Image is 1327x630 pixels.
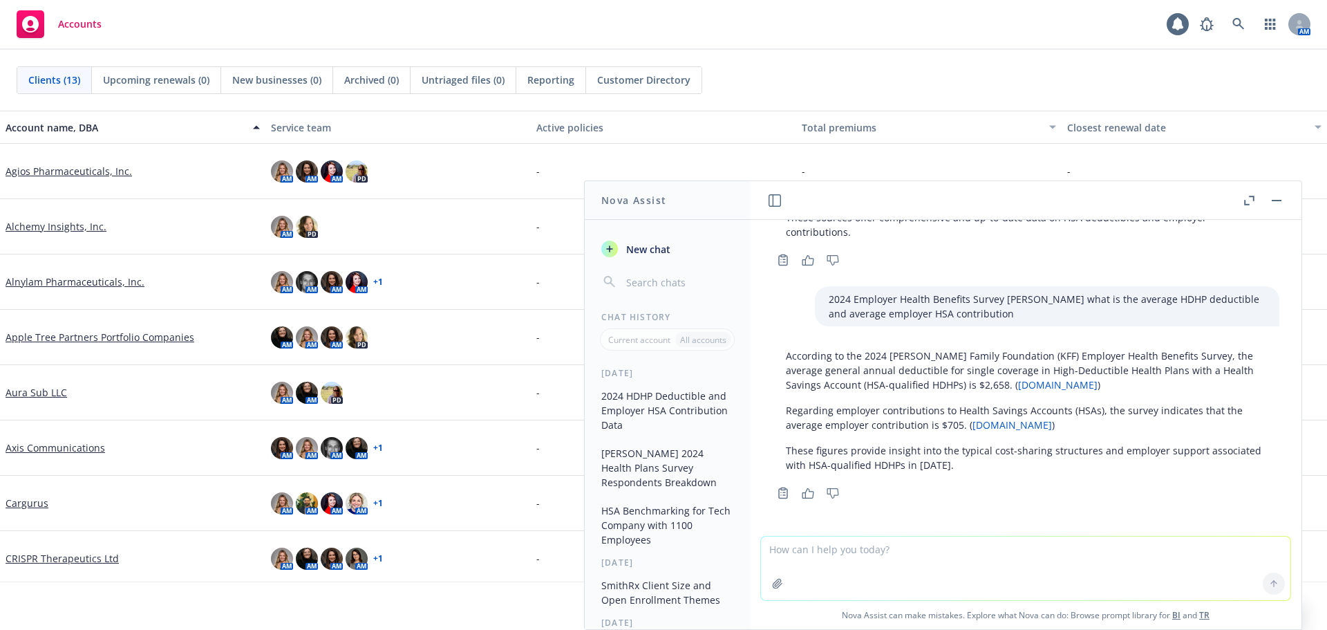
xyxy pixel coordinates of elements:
span: New businesses (0) [232,73,321,87]
div: Total premiums [802,120,1041,135]
img: photo [296,326,318,349]
div: Chat History [585,311,750,323]
a: Cargurus [6,496,48,510]
a: CRISPR Therapeutics Ltd [6,551,119,566]
button: Closest renewal date [1062,111,1327,144]
img: photo [346,492,368,515]
button: HSA Benchmarking for Tech Company with 1100 Employees [596,499,739,551]
a: BI [1172,609,1180,621]
span: - [536,441,540,455]
button: Active policies [531,111,796,144]
img: photo [296,160,318,183]
a: Search [1225,10,1252,38]
img: photo [271,492,293,515]
p: All accounts [680,334,726,346]
a: + 1 [373,499,383,508]
button: Service team [265,111,531,144]
span: - [536,164,540,178]
span: Nova Assist can make mistakes. Explore what Nova can do: Browse prompt library for and [755,601,1296,629]
button: New chat [596,237,739,261]
img: photo [271,382,293,404]
span: New chat [623,242,670,257]
img: photo [271,326,293,349]
p: These sources offer comprehensive and up-to-date data on HSA deductibles and employer contributions. [786,210,1265,239]
img: photo [321,548,343,570]
p: These figures provide insight into the typical cost-sharing structures and employer support assoc... [786,443,1265,472]
a: Axis Communications [6,441,105,455]
span: - [1067,164,1071,178]
a: Apple Tree Partners Portfolio Companies [6,330,194,344]
a: [DOMAIN_NAME] [1018,378,1098,391]
img: photo [346,160,368,183]
a: + 1 [373,555,383,563]
button: Thumbs down [822,250,844,270]
img: photo [346,326,368,349]
img: photo [321,160,343,183]
a: Alnylam Pharmaceuticals, Inc. [6,275,144,289]
img: photo [296,548,318,570]
img: photo [296,271,318,293]
span: Archived (0) [344,73,399,87]
h1: Nova Assist [601,193,666,207]
span: - [536,219,540,234]
span: - [536,496,540,510]
img: photo [296,382,318,404]
div: Closest renewal date [1067,120,1306,135]
a: [DOMAIN_NAME] [972,418,1052,432]
img: photo [271,216,293,238]
p: 2024 Employer Health Benefits Survey [PERSON_NAME] what is the average HDHP deductible and averag... [829,292,1265,321]
span: - [536,330,540,344]
img: photo [271,437,293,459]
p: Regarding employer contributions to Health Savings Accounts (HSAs), the survey indicates that the... [786,403,1265,432]
span: Reporting [527,73,574,87]
button: [PERSON_NAME] 2024 Health Plans Survey Respondents Breakdown [596,442,739,494]
a: Report a Bug [1193,10,1221,38]
svg: Copy to clipboard [777,254,789,266]
img: photo [296,437,318,459]
img: photo [321,382,343,404]
span: - [536,385,540,400]
a: Accounts [11,5,107,44]
img: photo [271,160,293,183]
div: [DATE] [585,557,750,568]
span: - [802,164,805,178]
img: photo [346,548,368,570]
a: Switch app [1257,10,1284,38]
div: Active policies [536,120,791,135]
button: Total premiums [796,111,1062,144]
span: - [536,551,540,566]
button: Thumbs down [822,483,844,503]
img: photo [321,271,343,293]
img: photo [321,492,343,515]
a: Agios Pharmaceuticals, Inc. [6,164,132,178]
span: Accounts [58,19,102,30]
span: - [536,275,540,289]
img: photo [321,437,343,459]
div: [DATE] [585,617,750,629]
img: photo [296,216,318,238]
a: Alchemy Insights, Inc. [6,219,106,234]
span: Upcoming renewals (0) [103,73,209,87]
a: + 1 [373,444,383,452]
div: Service team [271,120,525,135]
div: [DATE] [585,367,750,379]
div: Account name, DBA [6,120,245,135]
a: TR [1199,609,1210,621]
a: + 1 [373,278,383,286]
img: photo [296,492,318,515]
p: Current account [608,334,670,346]
input: Search chats [623,272,733,292]
img: photo [346,437,368,459]
img: photo [271,271,293,293]
p: According to the 2024 [PERSON_NAME] Family Foundation (KFF) Employer Health Benefits Survey, the ... [786,349,1265,392]
span: Customer Directory [597,73,690,87]
img: photo [321,326,343,349]
svg: Copy to clipboard [777,487,789,499]
img: photo [346,271,368,293]
span: Untriaged files (0) [422,73,505,87]
img: photo [271,548,293,570]
button: 2024 HDHP Deductible and Employer HSA Contribution Data [596,385,739,436]
span: Clients (13) [28,73,80,87]
button: SmithRx Client Size and Open Enrollment Themes [596,574,739,611]
a: Aura Sub LLC [6,385,67,400]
